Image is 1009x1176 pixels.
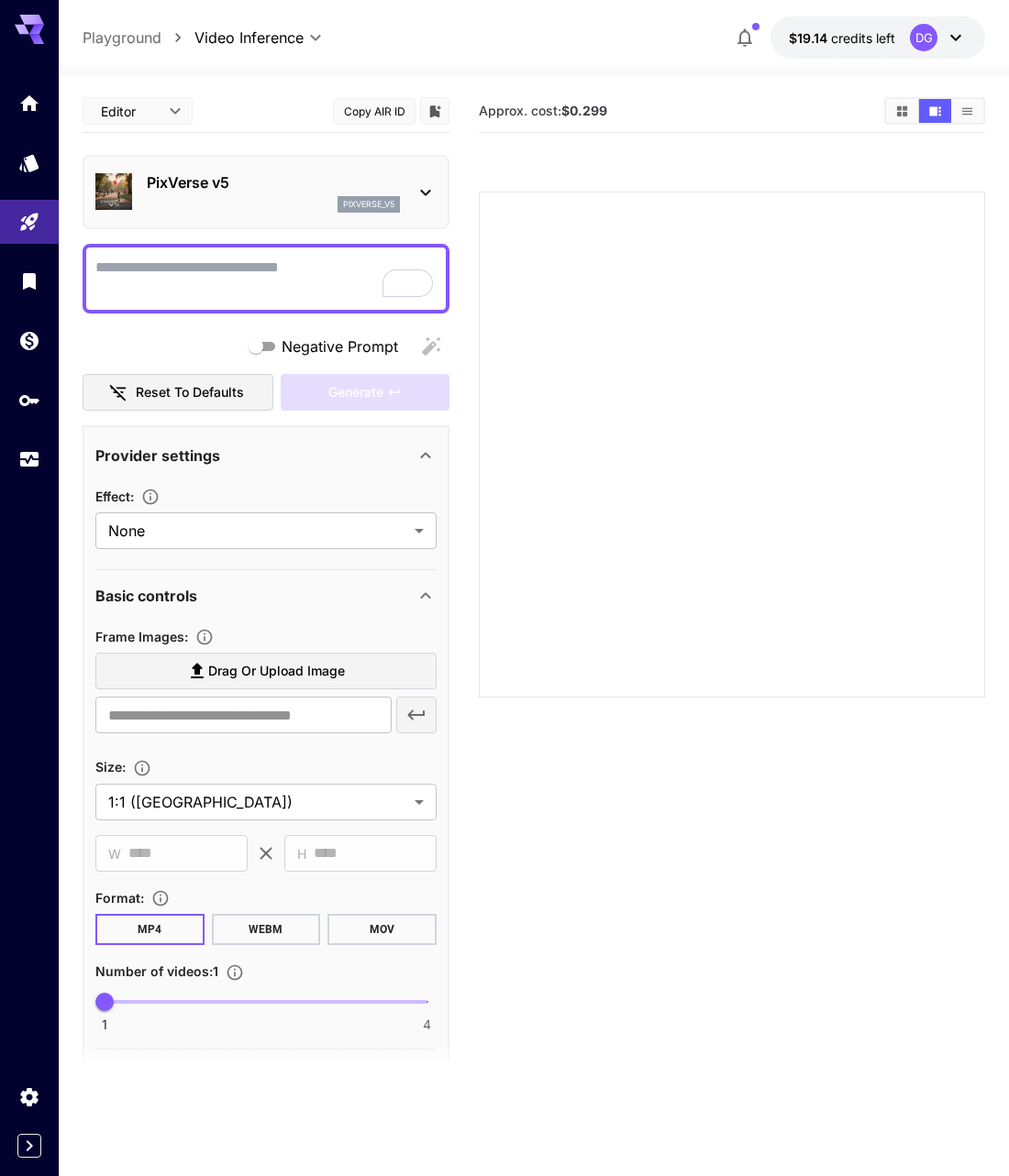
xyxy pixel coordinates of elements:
[144,889,177,907] button: Choose the file format for the output video.
[147,171,400,193] p: PixVerse v5
[95,489,134,504] span: Effect :
[561,103,607,118] b: $0.299
[194,27,304,49] span: Video Inference
[910,24,937,51] div: DG
[108,843,121,864] span: W
[83,27,161,49] a: Playground
[333,98,416,125] button: Copy AIR ID
[126,759,159,777] button: Adjust the dimensions of the generated image by specifying its width and height in pixels, or sel...
[423,1016,431,1034] span: 4
[17,1134,41,1158] button: Expand sidebar
[95,257,437,301] textarea: To enrich screen reader interactions, please activate Accessibility in Grammarly extension settings
[212,914,321,945] button: WEBM
[95,759,126,775] span: Size :
[95,890,144,906] span: Format :
[18,1085,40,1108] div: Settings
[884,97,985,125] div: Show media in grid viewShow media in video viewShow media in list view
[771,16,985,59] button: $19.14193DG
[18,269,40,292] div: Library
[188,628,221,646] button: Upload frame images.
[831,30,895,46] span: credits left
[83,27,194,49] nav: breadcrumb
[101,102,158,121] span: Editor
[297,843,306,864] span: H
[208,660,345,683] span: Drag or upload image
[95,963,218,979] span: Number of videos : 1
[95,164,437,220] div: PixVerse v5pixverse_v5
[108,520,407,542] span: None
[282,335,398,357] span: Negative Prompt
[18,211,40,234] div: Playground
[95,445,220,467] p: Provider settings
[479,103,607,118] span: Approx. cost:
[789,30,831,46] span: $19.14
[95,653,437,690] label: Drag or upload image
[18,329,40,352] div: Wallet
[18,151,40,174] div: Models
[951,99,983,123] button: Show media in list view
[95,914,205,945] button: MP4
[102,1016,107,1034] span: 1
[18,389,40,412] div: API Keys
[327,914,437,945] button: MOV
[95,585,197,607] p: Basic controls
[427,100,443,122] button: Add to library
[886,99,918,123] button: Show media in grid view
[789,28,895,48] div: $19.14193
[343,198,394,211] p: pixverse_v5
[18,448,40,471] div: Usage
[18,92,40,115] div: Home
[83,374,273,412] button: Reset to defaults
[108,791,407,813] span: 1:1 ([GEOGRAPHIC_DATA])
[95,434,437,478] div: Provider settings
[218,963,251,982] button: Specify how many videos to generate in a single request. Each video generation will be charged se...
[95,629,188,644] span: Frame Images :
[919,99,951,123] button: Show media in video view
[95,574,437,618] div: Basic controls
